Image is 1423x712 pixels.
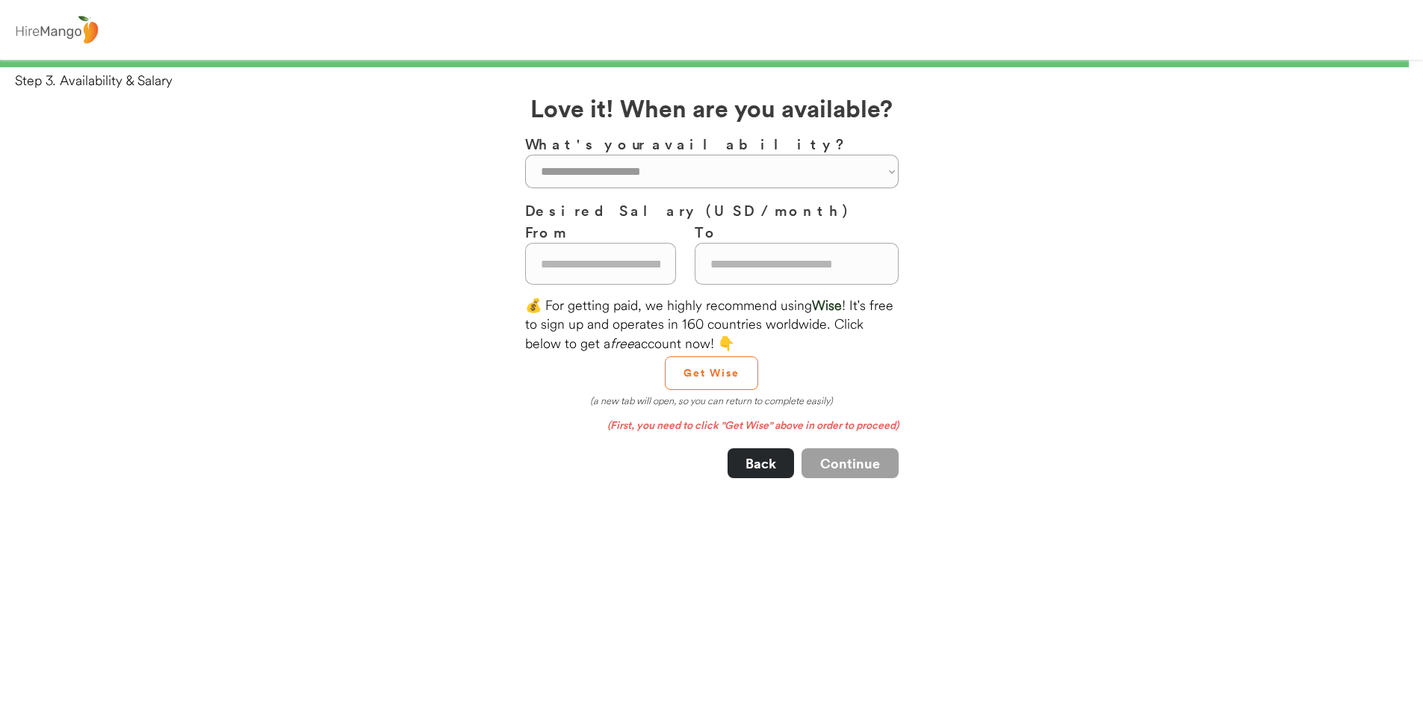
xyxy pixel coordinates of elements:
[525,133,899,155] h3: What's your availability?
[590,394,833,406] em: (a new tab will open, so you can return to complete easily)
[607,418,899,433] em: (First, you need to click "Get Wise" above in order to proceed)
[728,448,794,478] button: Back
[802,448,899,478] button: Continue
[525,221,676,243] h3: From
[812,297,842,314] font: Wise
[695,221,899,243] h3: To
[525,296,899,353] div: 💰 For getting paid, we highly recommend using ! It's free to sign up and operates in 160 countrie...
[525,199,899,221] h3: Desired Salary (USD / month)
[11,13,102,48] img: logo%20-%20hiremango%20gray.png
[610,335,634,352] em: free
[15,71,1423,90] div: Step 3. Availability & Salary
[3,60,1420,67] div: 99%
[665,356,758,390] button: Get Wise
[530,90,893,126] h2: Love it! When are you available?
